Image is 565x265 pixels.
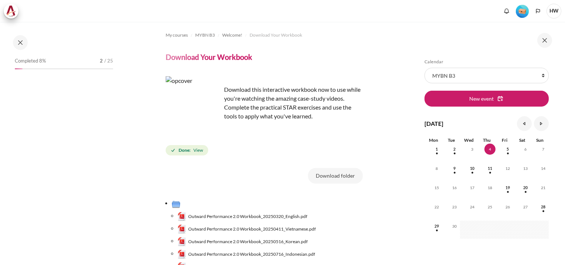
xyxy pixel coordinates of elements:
[431,144,442,155] span: 1
[177,250,315,259] a: Outward Performance 2.0 Workbook_20250716_Indonesian.pdfOutward Performance 2.0 Workbook_20250716...
[538,205,549,209] a: Sunday, 28 September events
[424,59,549,65] h5: Calendar
[100,57,103,65] span: 2
[177,212,186,221] img: Outward Performance 2.0 Workbook_20250320_English.pdf
[519,137,525,143] span: Sat
[449,144,460,155] span: 2
[484,144,495,155] span: 4
[520,201,531,212] span: 27
[483,137,491,143] span: Thu
[177,237,186,246] img: Outward Performance 2.0 Workbook_20250516_Korean.pdf
[449,166,460,171] a: Tuesday, 9 September events
[467,182,478,193] span: 17
[222,31,242,40] a: Welcome!
[429,137,438,143] span: Mon
[4,4,22,19] a: Architeck Architeck
[467,163,478,174] span: 10
[177,212,308,221] a: Outward Performance 2.0 Workbook_20250320_English.pdfOutward Performance 2.0 Workbook_20250320_En...
[250,31,302,40] a: Download Your Workbook
[195,31,215,40] a: MYBN B3
[464,137,474,143] span: Wed
[467,144,478,155] span: 3
[431,201,442,212] span: 22
[166,29,363,41] nav: Navigation bar
[177,237,308,246] a: Outward Performance 2.0 Workbook_20250516_Korean.pdfOutward Performance 2.0 Workbook_20250516_Kor...
[532,6,544,17] button: Languages
[502,137,507,143] span: Fri
[484,163,495,174] span: 11
[467,201,478,212] span: 24
[431,163,442,174] span: 8
[166,76,363,121] p: Download this interactive workbook now to use while you're watching the amazing case-study videos...
[516,4,529,18] div: Level #1
[166,32,188,38] span: My courses
[449,163,460,174] span: 9
[250,32,302,38] span: Download Your Workbook
[484,201,495,212] span: 25
[467,166,478,171] a: Wednesday, 10 September events
[484,182,495,193] span: 18
[538,144,549,155] span: 7
[520,144,531,155] span: 6
[448,137,455,143] span: Tue
[547,4,561,19] a: User menu
[502,182,513,193] span: 19
[469,95,494,103] span: New event
[501,6,512,17] div: Show notification window with no new notifications
[449,221,460,232] span: 30
[431,147,442,151] a: Monday, 1 September events
[538,163,549,174] span: 14
[308,168,363,184] button: Download folder
[478,144,495,163] td: Today
[177,250,186,259] img: Outward Performance 2.0 Workbook_20250716_Indonesian.pdf
[547,4,561,19] span: HW
[177,225,316,234] a: Outward Performance 2.0 Workbook_20250411_Vietnamese.pdfOutward Performance 2.0 Workbook_20250411...
[166,52,252,62] h4: Download Your Workbook
[516,5,529,18] img: Level #1
[431,221,442,232] span: 29
[520,185,531,190] a: Saturday, 20 September events
[166,76,221,132] img: opcover
[449,201,460,212] span: 23
[177,225,186,234] img: Outward Performance 2.0 Workbook_20250411_Vietnamese.pdf
[536,137,544,143] span: Sun
[424,91,549,106] button: New event
[15,57,46,65] span: Completed 8%
[166,144,210,157] div: Completion requirements for Download Your Workbook
[193,147,203,154] span: View
[431,182,442,193] span: 15
[222,32,242,38] span: Welcome!
[188,213,307,220] span: Outward Performance 2.0 Workbook_20250320_English.pdf
[15,68,23,69] div: 8%
[502,185,513,190] a: Friday, 19 September events
[431,224,442,228] a: Monday, 29 September events
[538,201,549,212] span: 28
[484,166,495,171] a: Thursday, 11 September events
[188,251,315,258] span: Outward Performance 2.0 Workbook_20250716_Indonesian.pdf
[502,147,513,151] a: Friday, 5 September events
[195,32,215,38] span: MYBN B3
[166,31,188,40] a: My courses
[179,147,190,154] strong: Done:
[520,182,531,193] span: 20
[538,182,549,193] span: 21
[449,147,460,151] a: Tuesday, 2 September events
[188,226,316,232] span: Outward Performance 2.0 Workbook_20250411_Vietnamese.pdf
[424,119,443,128] h4: [DATE]
[449,182,460,193] span: 16
[502,163,513,174] span: 12
[513,4,532,18] a: Level #1
[502,201,513,212] span: 26
[520,163,531,174] span: 13
[188,238,308,245] span: Outward Performance 2.0 Workbook_20250516_Korean.pdf
[502,144,513,155] span: 5
[104,57,113,65] span: / 25
[6,6,16,17] img: Architeck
